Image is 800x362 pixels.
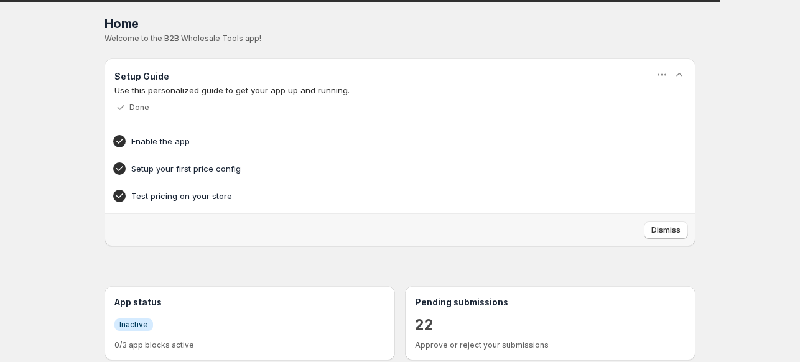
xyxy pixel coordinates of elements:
[105,34,695,44] p: Welcome to the B2B Wholesale Tools app!
[119,320,148,330] span: Inactive
[114,70,169,83] h3: Setup Guide
[114,318,153,331] a: InfoInactive
[644,221,688,239] button: Dismiss
[131,162,630,175] h4: Setup your first price config
[105,16,139,31] span: Home
[114,296,385,309] h3: App status
[114,340,385,350] p: 0/3 app blocks active
[415,296,686,309] h3: Pending submissions
[131,135,630,147] h4: Enable the app
[415,315,434,335] a: 22
[131,190,630,202] h4: Test pricing on your store
[114,84,686,96] p: Use this personalized guide to get your app up and running.
[651,225,681,235] span: Dismiss
[129,103,149,113] p: Done
[415,340,686,350] p: Approve or reject your submissions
